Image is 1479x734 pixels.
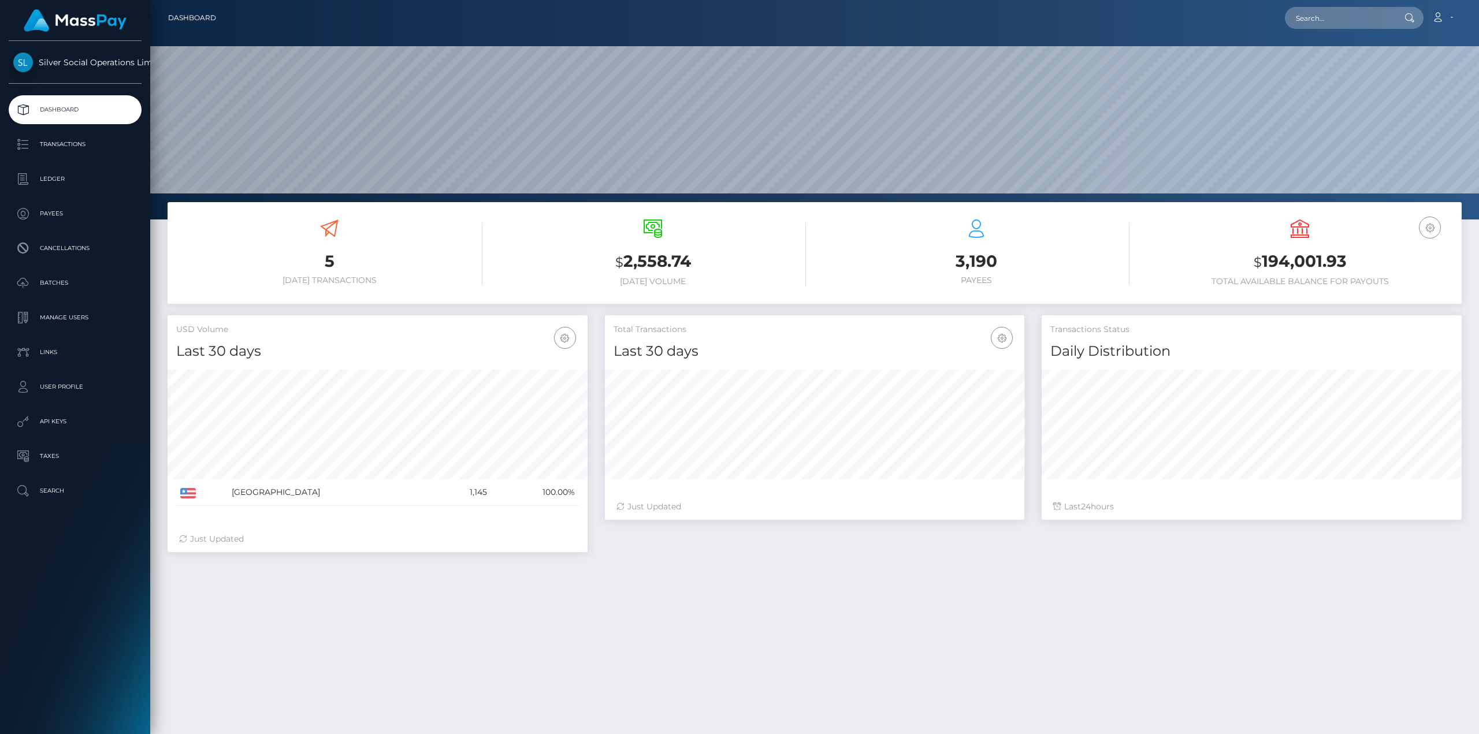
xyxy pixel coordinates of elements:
[13,482,137,500] p: Search
[13,53,33,72] img: Silver Social Operations Limited
[614,341,1016,362] h4: Last 30 days
[9,442,142,471] a: Taxes
[13,274,137,292] p: Batches
[9,338,142,367] a: Links
[13,378,137,396] p: User Profile
[9,234,142,263] a: Cancellations
[13,413,137,430] p: API Keys
[9,476,142,505] a: Search
[1081,501,1091,512] span: 24
[9,165,142,193] a: Ledger
[614,324,1016,336] h5: Total Transactions
[13,170,137,188] p: Ledger
[13,240,137,257] p: Cancellations
[1254,254,1262,270] small: $
[615,254,623,270] small: $
[1147,277,1453,286] h6: Total Available Balance for Payouts
[9,269,142,297] a: Batches
[823,275,1129,285] h6: Payees
[1050,324,1453,336] h5: Transactions Status
[500,250,806,274] h3: 2,558.74
[823,250,1129,273] h3: 3,190
[13,101,137,118] p: Dashboard
[13,309,137,326] p: Manage Users
[13,344,137,361] p: Links
[179,533,576,545] div: Just Updated
[176,341,579,362] h4: Last 30 days
[1050,341,1453,362] h4: Daily Distribution
[491,479,578,506] td: 100.00%
[176,324,579,336] h5: USD Volume
[9,57,142,68] span: Silver Social Operations Limited
[176,250,482,273] h3: 5
[13,136,137,153] p: Transactions
[9,130,142,159] a: Transactions
[168,6,216,30] a: Dashboard
[176,275,482,285] h6: [DATE] Transactions
[24,9,127,32] img: MassPay Logo
[9,95,142,124] a: Dashboard
[500,277,806,286] h6: [DATE] Volume
[1147,250,1453,274] h3: 194,001.93
[9,303,142,332] a: Manage Users
[228,479,436,506] td: [GEOGRAPHIC_DATA]
[9,407,142,436] a: API Keys
[13,205,137,222] p: Payees
[9,199,142,228] a: Payees
[1285,7,1393,29] input: Search...
[180,488,196,498] img: US.png
[616,501,1013,513] div: Just Updated
[1053,501,1450,513] div: Last hours
[13,448,137,465] p: Taxes
[9,372,142,401] a: User Profile
[436,479,491,506] td: 1,145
